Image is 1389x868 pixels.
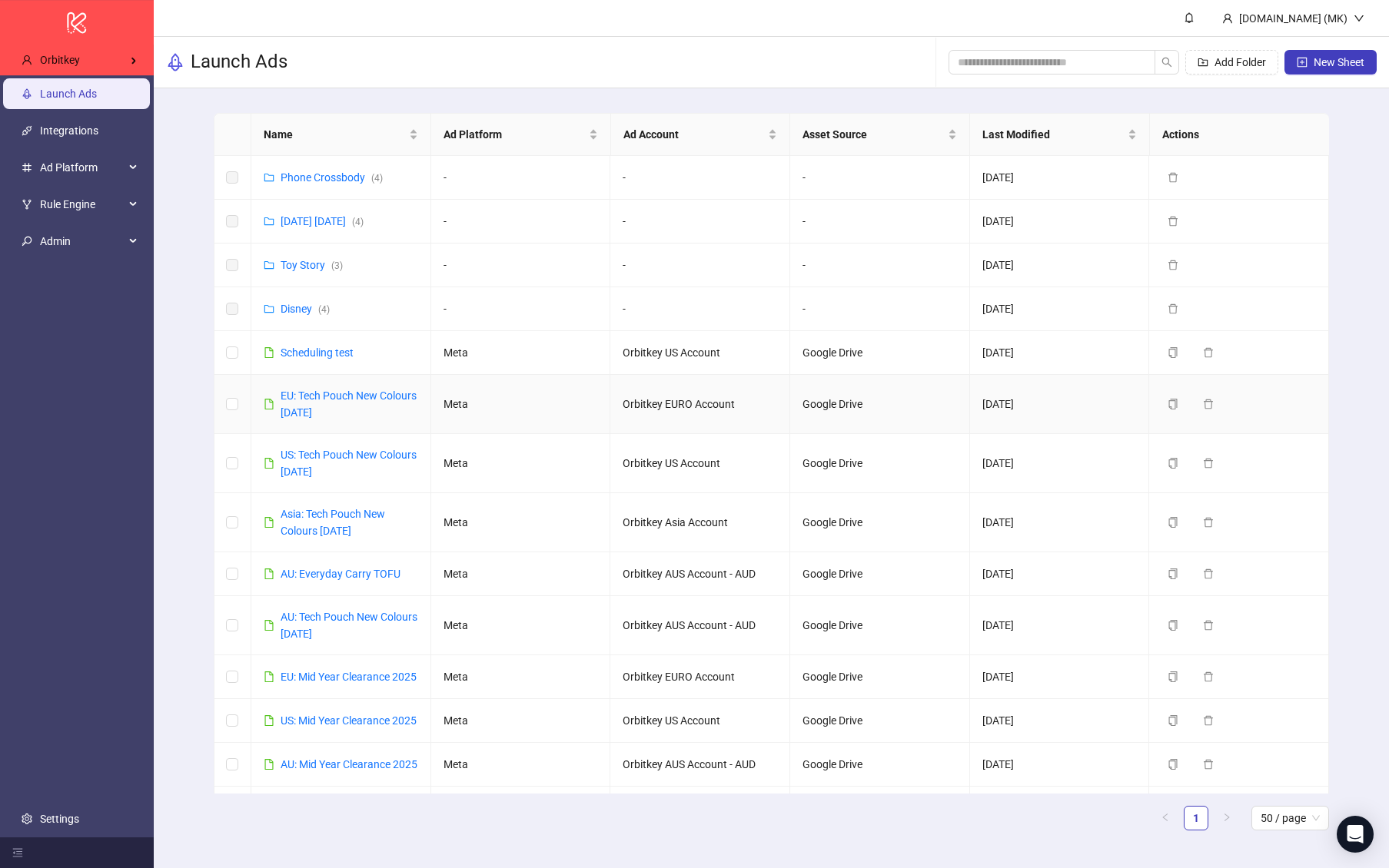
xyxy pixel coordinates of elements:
span: copy [1168,671,1178,682]
td: [DATE] [970,493,1150,552]
td: Orbitkey AUS Account - AUD [610,743,790,787]
span: copy [1168,458,1178,469]
a: Launch Ads [40,88,97,100]
td: Orbitkey EURO Account [610,375,790,434]
td: - [431,244,611,287]
span: copy [1168,759,1178,770]
span: Name [264,126,406,143]
th: Ad Account [611,114,791,156]
a: EU: Mid Year Clearance 2025 [281,671,417,683]
td: - [790,156,970,200]
td: Google Drive [790,552,970,596]
a: 1 [1185,807,1208,830]
td: Orbitkey AUS Account - AUD [610,596,790,655]
li: Next Page [1215,806,1239,830]
a: US: Mid Year Clearance 2025 [281,714,417,727]
td: Meta [431,699,611,743]
td: [DATE] [970,699,1150,743]
span: Admin [40,226,125,257]
td: [DATE] [970,787,1150,846]
td: [DATE] [970,287,1150,331]
span: file [264,458,274,469]
span: delete [1168,216,1178,227]
a: Integrations [40,124,98,137]
td: Google Drive [790,596,970,655]
td: Orbitkey EURO Account [610,655,790,699]
td: Orbitkey US Account [610,699,790,743]
span: delete [1203,715,1214,726]
a: Phone Crossbody(4) [281,171,383,184]
span: file [264,759,274,770]
a: Disney(4) [281,303,330,315]
td: Google Drive [790,655,970,699]
td: Google Drive [790,434,970,493]
td: Meta [431,787,611,846]
span: Ad Platform [444,126,586,143]
span: Ad Platform [40,152,125,183]
span: Add Folder [1215,56,1266,68]
a: AU: Tech Pouch New Colours [DATE] [281,611,417,640]
td: Meta [431,331,611,375]
button: left [1153,806,1178,830]
td: [DATE] [970,331,1150,375]
td: Meta [431,655,611,699]
td: Orbitkey Asia Account [610,493,790,552]
td: [DATE] [970,200,1150,244]
button: right [1215,806,1239,830]
li: 1 [1184,806,1208,830]
span: 50 / page [1261,807,1320,830]
td: [DATE] [970,552,1150,596]
span: menu-fold [12,847,23,858]
td: Google Drive [790,787,970,846]
th: Last Modified [970,114,1150,156]
td: Meta [431,596,611,655]
td: Google Drive [790,493,970,552]
span: delete [1203,759,1214,770]
td: Meta [431,552,611,596]
span: Rule Engine [40,189,125,220]
span: file [264,517,274,528]
span: ( 4 ) [371,173,383,184]
th: Asset Source [790,114,970,156]
td: - [610,156,790,200]
td: - [610,287,790,331]
span: number [22,162,32,173]
span: Last Modified [982,126,1125,143]
span: key [22,236,32,247]
span: copy [1168,399,1178,409]
a: [DATE] [DATE](4) [281,215,364,227]
span: Asset Source [802,126,945,143]
div: [DOMAIN_NAME] (MK) [1233,10,1354,27]
span: user [1222,13,1233,24]
span: file [264,399,274,409]
td: Orbitkey Asia Account [610,787,790,846]
span: fork [22,199,32,210]
td: [DATE] [970,244,1150,287]
span: rocket [166,53,184,71]
a: AU: Mid Year Clearance 2025 [281,758,417,770]
span: delete [1203,399,1214,409]
td: - [431,200,611,244]
span: delete [1168,303,1178,314]
span: delete [1168,172,1178,183]
button: New Sheet [1284,50,1377,75]
span: file [264,568,274,579]
td: Google Drive [790,331,970,375]
td: Meta [431,493,611,552]
span: file [264,671,274,682]
span: search [1161,57,1172,68]
button: Add Folder [1185,50,1278,75]
h3: Launch Ads [191,50,287,75]
span: copy [1168,620,1178,631]
th: Ad Platform [431,114,611,156]
a: AU: Everyday Carry TOFU [281,568,400,580]
td: - [790,200,970,244]
span: delete [1203,671,1214,682]
span: folder [264,216,274,227]
td: [DATE] [970,434,1150,493]
div: Page Size [1251,806,1329,830]
span: down [1354,13,1364,24]
span: folder-add [1198,57,1208,68]
span: delete [1168,260,1178,270]
span: copy [1168,347,1178,358]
